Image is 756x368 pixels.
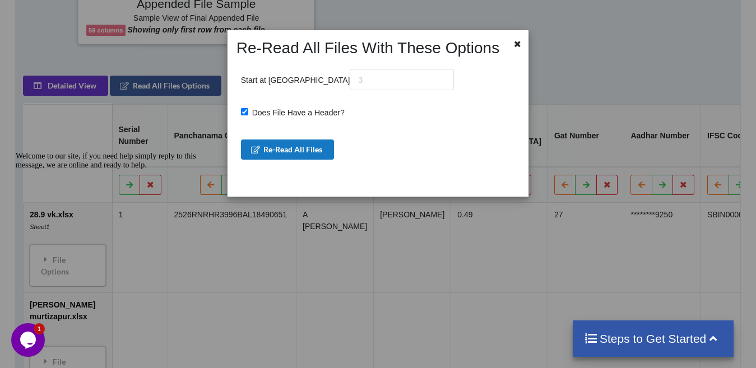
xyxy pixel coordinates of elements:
[248,108,345,117] span: Does File Have a Header?
[231,39,500,58] h2: Re-Read All Files With These Options
[11,323,47,357] iframe: chat widget
[4,4,206,22] div: Welcome to our site, if you need help simply reply to this message, we are online and ready to help.
[241,139,335,160] button: Re-Read All Files
[4,4,185,22] span: Welcome to our site, if you need help simply reply to this message, we are online and ready to help.
[11,147,213,318] iframe: chat widget
[241,69,454,90] p: Start at [GEOGRAPHIC_DATA]
[350,69,454,90] input: 3
[584,332,722,346] h4: Steps to Get Started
